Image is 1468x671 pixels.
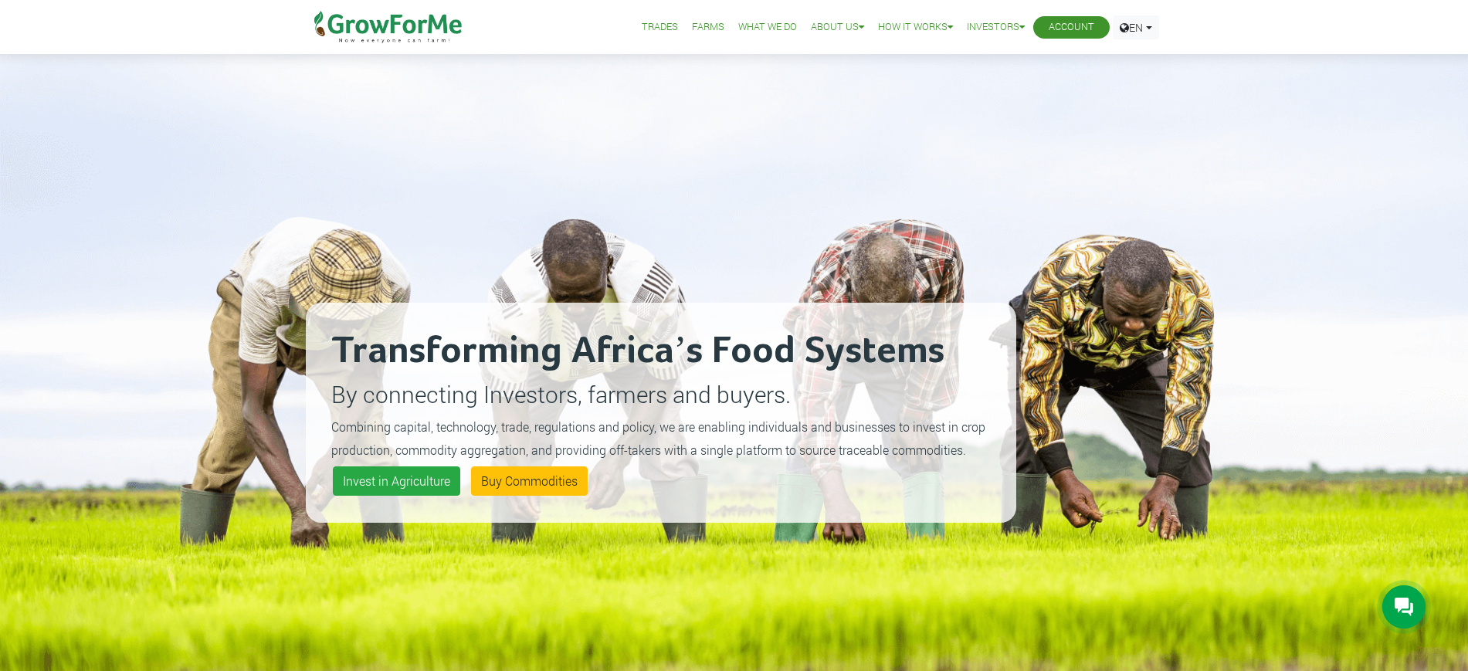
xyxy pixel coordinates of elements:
a: About Us [811,19,864,36]
a: Account [1049,19,1094,36]
small: Combining capital, technology, trade, regulations and policy, we are enabling individuals and bus... [331,419,985,458]
a: Buy Commodities [471,466,588,496]
a: EN [1113,15,1159,39]
a: Farms [692,19,724,36]
p: By connecting Investors, farmers and buyers. [331,377,991,412]
a: What We Do [738,19,797,36]
a: How it Works [878,19,953,36]
a: Invest in Agriculture [333,466,460,496]
h2: Transforming Africa’s Food Systems [331,328,991,374]
a: Trades [642,19,678,36]
a: Investors [967,19,1025,36]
